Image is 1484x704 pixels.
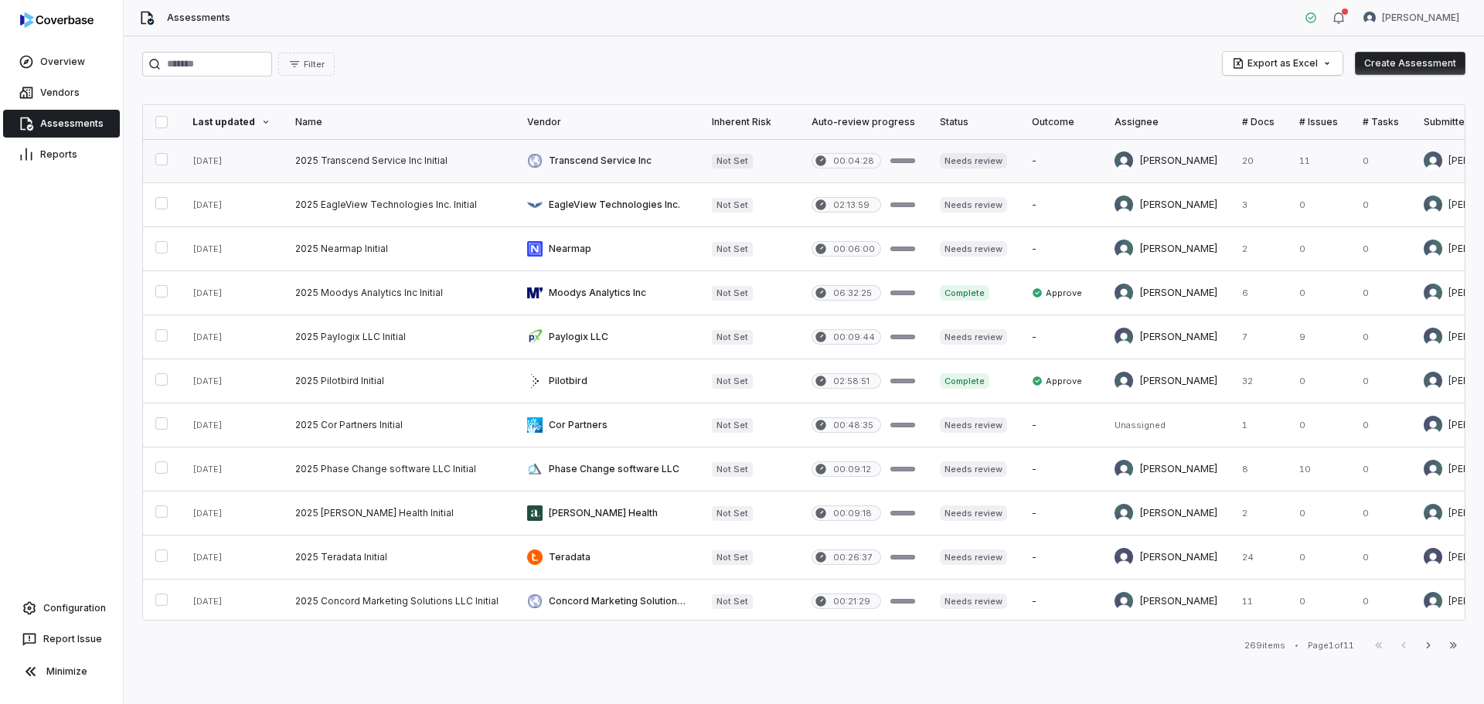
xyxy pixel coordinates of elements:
div: Outcome [1032,116,1090,128]
div: Assignee [1115,116,1217,128]
img: Melanie Lorent avatar [1424,151,1442,170]
button: Minimize [6,656,117,687]
span: Filter [304,59,325,70]
a: Assessments [3,110,120,138]
img: Kourtney Shields avatar [1424,548,1442,566]
button: Melanie Lorent avatar[PERSON_NAME] [1354,6,1469,29]
a: Vendors [3,79,120,107]
img: Sean Wozniak avatar [1424,240,1442,258]
img: Anita Ritter avatar [1424,416,1442,434]
td: - [1019,447,1102,491]
div: Inherent Risk [712,116,787,128]
a: Overview [3,48,120,76]
a: Reports [3,141,120,168]
img: Melanie Lorent avatar [1115,372,1133,390]
button: Report Issue [6,625,117,653]
img: Brittany Durbin avatar [1424,504,1442,522]
td: - [1019,227,1102,271]
span: Assessments [167,12,230,24]
img: Sean Wozniak avatar [1115,284,1133,302]
td: - [1019,536,1102,580]
img: Anita Ritter avatar [1115,328,1133,346]
div: Vendor [527,116,687,128]
img: REKHA KOTHANDARAMAN avatar [1115,592,1133,610]
div: • [1295,640,1298,651]
td: - [1019,491,1102,536]
img: Chadd Myers avatar [1424,196,1442,214]
td: - [1019,183,1102,227]
div: # Tasks [1363,116,1399,128]
img: REKHA KOTHANDARAMAN avatar [1115,460,1133,478]
td: - [1019,403,1102,447]
button: Filter [278,53,335,76]
img: Melanie Lorent avatar [1363,12,1376,24]
div: Name [295,116,502,128]
a: Configuration [6,594,117,622]
div: # Docs [1242,116,1275,128]
span: [PERSON_NAME] [1382,12,1459,24]
div: # Issues [1299,116,1338,128]
button: Export as Excel [1223,52,1343,75]
img: Brittany Durbin avatar [1115,504,1133,522]
button: Create Assessment [1355,52,1465,75]
img: Melanie Lorent avatar [1424,372,1442,390]
img: REKHA KOTHANDARAMAN avatar [1424,592,1442,610]
img: Sean Wozniak avatar [1115,240,1133,258]
img: Kourtney Shields avatar [1115,548,1133,566]
img: Chadd Myers avatar [1115,196,1133,214]
td: - [1019,139,1102,183]
div: Status [940,116,1007,128]
img: Anita Ritter avatar [1424,328,1442,346]
img: Melanie Lorent avatar [1115,151,1133,170]
div: 269 items [1244,640,1285,651]
img: Sean Wozniak avatar [1424,284,1442,302]
div: Auto-review progress [812,116,915,128]
div: Last updated [192,116,271,128]
img: logo-D7KZi-bG.svg [20,12,94,28]
img: REKHA KOTHANDARAMAN avatar [1424,460,1442,478]
td: - [1019,315,1102,359]
div: Page 1 of 11 [1308,640,1354,651]
td: - [1019,580,1102,624]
